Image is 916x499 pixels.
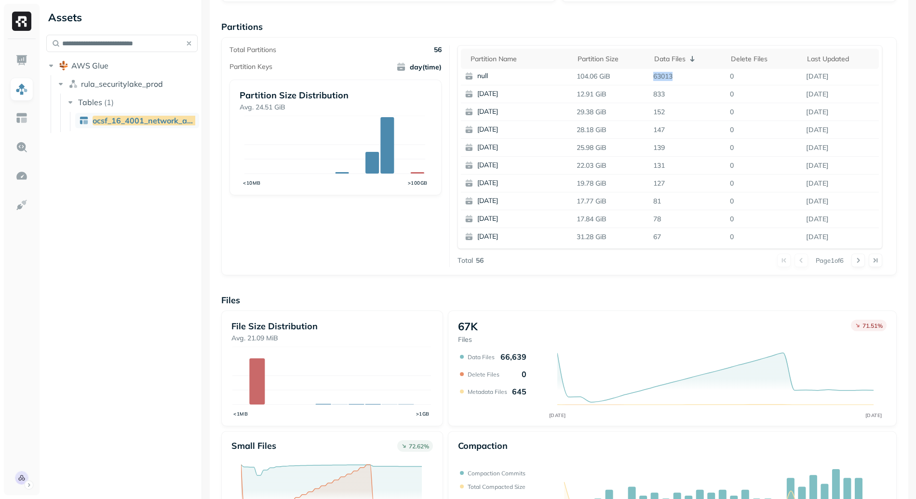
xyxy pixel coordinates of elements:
[461,157,575,174] button: [DATE]
[15,54,28,67] img: Dashboard
[476,256,484,265] p: 56
[104,97,114,107] p: ( 1 )
[726,139,803,156] p: 0
[461,121,575,138] button: [DATE]
[726,86,803,103] p: 0
[726,175,803,192] p: 0
[59,61,68,70] img: root
[409,443,429,450] p: 72.62 %
[477,143,571,152] p: [DATE]
[461,67,575,85] button: null
[522,369,526,379] p: 0
[865,412,882,418] tspan: [DATE]
[649,68,726,85] p: 63013
[458,256,473,265] p: Total
[75,113,199,128] a: ocsf_16_4001_network_activity
[649,193,726,210] p: 81
[573,193,649,210] p: 17.77 GiB
[468,483,525,490] p: Total compacted size
[477,125,571,135] p: [DATE]
[477,232,571,242] p: [DATE]
[578,53,645,65] div: Partition size
[477,161,571,170] p: [DATE]
[573,175,649,192] p: 19.78 GiB
[731,53,798,65] div: Delete Files
[221,21,897,32] p: Partitions
[12,12,31,31] img: Ryft
[477,214,571,224] p: [DATE]
[726,68,803,85] p: 0
[573,104,649,121] p: 29.38 GiB
[477,196,571,206] p: [DATE]
[78,97,102,107] span: Tables
[802,175,879,192] p: Sep 29, 2025
[573,211,649,228] p: 17.84 GiB
[468,353,495,361] p: Data Files
[240,90,431,101] p: Partition Size Distribution
[816,256,844,265] p: Page 1 of 6
[81,79,163,89] span: rula_securitylake_prod
[649,211,726,228] p: 78
[802,211,879,228] p: Sep 26, 2025
[240,103,431,112] p: Avg. 24.51 GiB
[221,295,897,306] p: Files
[461,103,575,121] button: [DATE]
[573,121,649,138] p: 28.18 GiB
[726,104,803,121] p: 0
[461,192,575,210] button: [DATE]
[231,321,433,332] p: File Size Distribution
[461,139,575,156] button: [DATE]
[726,121,803,138] p: 0
[649,229,726,245] p: 67
[471,53,568,65] div: Partition name
[15,471,28,485] img: Rula
[416,411,429,417] tspan: >1GB
[573,157,649,174] p: 22.03 GiB
[862,322,883,329] p: 71.51 %
[231,440,276,451] p: Small files
[79,116,89,125] img: table
[573,139,649,156] p: 25.98 GiB
[231,334,433,343] p: Avg. 21.09 MiB
[726,157,803,174] p: 0
[458,335,478,344] p: Files
[802,157,879,174] p: Sep 29, 2025
[15,112,28,124] img: Asset Explorer
[461,85,575,103] button: [DATE]
[15,170,28,182] img: Optimization
[649,86,726,103] p: 833
[802,68,879,85] p: Oct 12, 2025
[468,470,525,477] p: Compaction commits
[802,193,879,210] p: Sep 26, 2025
[434,45,442,54] p: 56
[56,76,198,92] button: rula_securitylake_prod
[802,139,879,156] p: Sep 29, 2025
[649,157,726,174] p: 131
[15,141,28,153] img: Query Explorer
[229,45,276,54] p: Total Partitions
[243,180,261,186] tspan: <10MB
[461,175,575,192] button: [DATE]
[649,121,726,138] p: 147
[68,79,78,89] img: namespace
[46,58,198,73] button: AWS Glue
[477,107,571,117] p: [DATE]
[726,229,803,245] p: 0
[407,180,427,186] tspan: >100GB
[458,440,508,451] p: Compaction
[468,388,507,395] p: Metadata Files
[229,62,272,71] p: Partition Keys
[802,229,879,245] p: Oct 8, 2025
[15,83,28,95] img: Assets
[477,71,571,81] p: null
[549,412,566,418] tspan: [DATE]
[512,387,526,396] p: 645
[461,228,575,245] button: [DATE]
[649,175,726,192] p: 127
[573,86,649,103] p: 12.91 GiB
[649,139,726,156] p: 139
[396,62,442,72] span: day(time)
[807,53,874,65] div: Last updated
[458,320,478,333] p: 67K
[477,178,571,188] p: [DATE]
